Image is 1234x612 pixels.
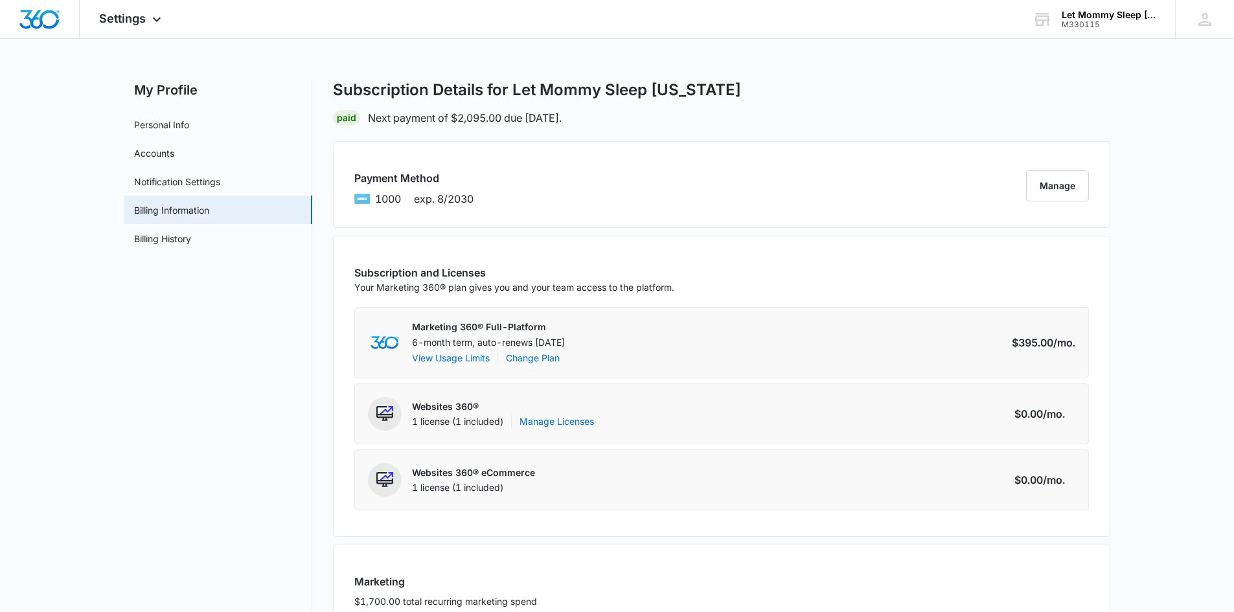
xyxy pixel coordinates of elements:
a: Change Plan [506,351,560,365]
a: Personal Info [134,118,189,131]
div: account name [1062,10,1156,20]
div: $0.00 [1014,406,1075,422]
button: View Usage Limits [412,351,490,365]
div: $0.00 [1014,472,1075,488]
a: Notification Settings [134,175,220,188]
p: Websites 360® eCommerce [412,466,535,479]
div: account id [1062,20,1156,29]
span: brandLabels.amex ending with [375,191,401,207]
a: Manage Licenses [520,415,594,428]
a: Accounts [134,146,174,160]
p: Marketing 360® Full-Platform [412,321,565,334]
h3: Marketing [354,574,1089,589]
h3: Payment Method [354,170,474,186]
span: /mo. [1053,335,1075,350]
div: Paid [333,110,360,126]
h1: Subscription Details for Let Mommy Sleep [US_STATE] [333,80,741,100]
div: 1 license (1 included) [412,481,535,494]
p: Websites 360® [412,400,594,413]
span: Settings [99,12,146,25]
p: Your Marketing 360® plan gives you and your team access to the platform. [354,280,674,294]
a: Billing History [134,232,191,245]
p: $1,700.00 total recurring marketing spend [354,595,1089,608]
span: exp. 8/2030 [414,191,474,207]
div: 1 license (1 included) [412,415,594,428]
h2: My Profile [124,80,312,100]
button: Manage [1026,170,1089,201]
a: Billing Information [134,203,209,217]
span: /mo. [1043,472,1065,488]
span: /mo. [1043,406,1065,422]
div: 6-month term, auto-renews [DATE] [412,336,565,365]
h3: Subscription and Licenses [354,265,674,280]
div: $395.00 [1012,335,1075,350]
p: Next payment of $2,095.00 due [DATE]. [368,110,562,126]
